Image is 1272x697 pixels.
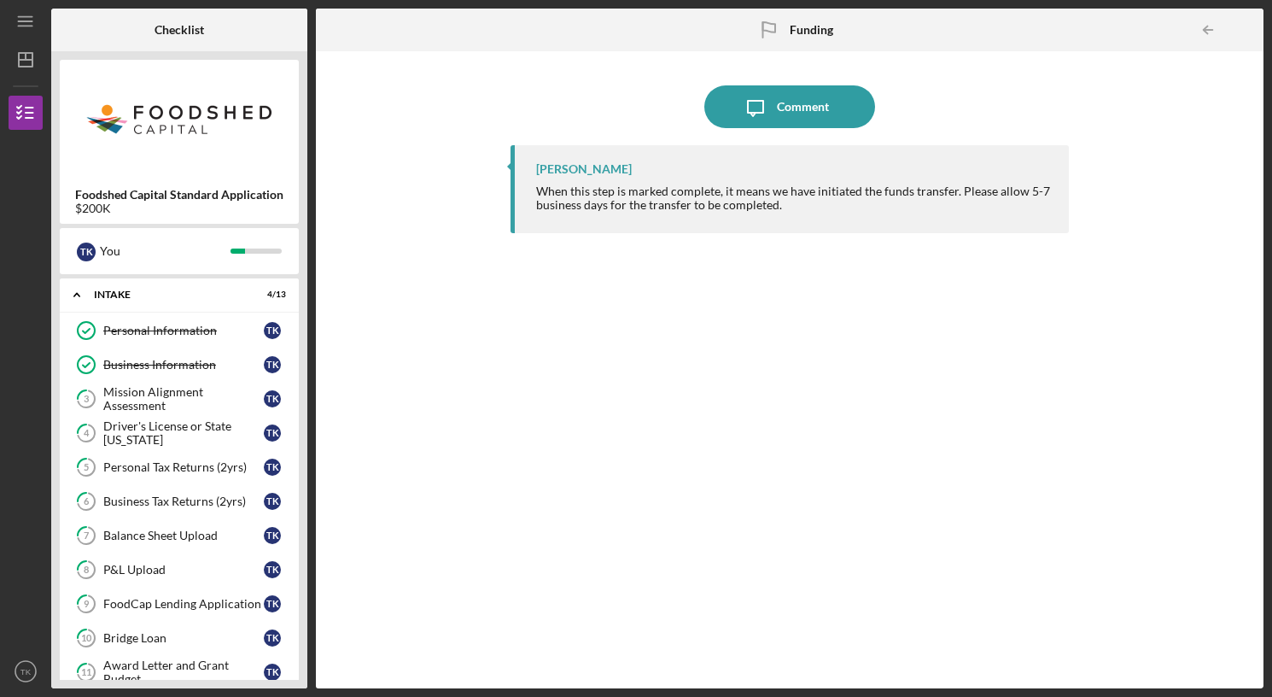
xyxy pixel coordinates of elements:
[84,599,90,610] tspan: 9
[60,68,299,171] img: Product logo
[536,184,1052,212] div: When this step is marked complete, it means we have initiated the funds transfer. Please allow 5-...
[103,659,264,686] div: Award Letter and Grant Budget
[264,356,281,373] div: T K
[84,565,89,576] tspan: 8
[264,425,281,442] div: T K
[790,23,833,37] b: Funding
[264,390,281,407] div: T K
[81,667,91,678] tspan: 11
[68,382,290,416] a: 3Mission Alignment AssessmentTK
[103,358,264,372] div: Business Information
[68,621,290,655] a: 10Bridge LoanTK
[103,419,264,447] div: Driver's License or State [US_STATE]
[264,493,281,510] div: T K
[103,597,264,611] div: FoodCap Lending Application
[9,654,43,688] button: TK
[100,237,230,266] div: You
[84,462,89,473] tspan: 5
[68,655,290,689] a: 11Award Letter and Grant BudgetTK
[264,664,281,681] div: T K
[75,188,283,202] b: Foodshed Capital Standard Application
[536,162,632,176] div: [PERSON_NAME]
[68,450,290,484] a: 5Personal Tax Returns (2yrs)TK
[103,324,264,337] div: Personal Information
[103,385,264,413] div: Mission Alignment Assessment
[264,527,281,544] div: T K
[103,529,264,542] div: Balance Sheet Upload
[84,428,90,439] tspan: 4
[84,530,90,542] tspan: 7
[103,460,264,474] div: Personal Tax Returns (2yrs)
[264,459,281,476] div: T K
[155,23,204,37] b: Checklist
[777,85,829,128] div: Comment
[704,85,875,128] button: Comment
[264,561,281,578] div: T K
[68,587,290,621] a: 9FoodCap Lending ApplicationTK
[68,348,290,382] a: Business InformationTK
[68,518,290,553] a: 7Balance Sheet UploadTK
[68,553,290,587] a: 8P&L UploadTK
[81,633,92,644] tspan: 10
[68,416,290,450] a: 4Driver's License or State [US_STATE]TK
[264,595,281,612] div: T K
[103,631,264,645] div: Bridge Loan
[255,290,286,300] div: 4 / 13
[84,496,90,507] tspan: 6
[20,667,32,676] text: TK
[94,290,243,300] div: Intake
[264,630,281,647] div: T K
[68,484,290,518] a: 6Business Tax Returns (2yrs)TK
[77,243,96,261] div: T K
[103,563,264,577] div: P&L Upload
[264,322,281,339] div: T K
[75,202,283,215] div: $200K
[84,394,89,405] tspan: 3
[103,495,264,508] div: Business Tax Returns (2yrs)
[68,313,290,348] a: Personal InformationTK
